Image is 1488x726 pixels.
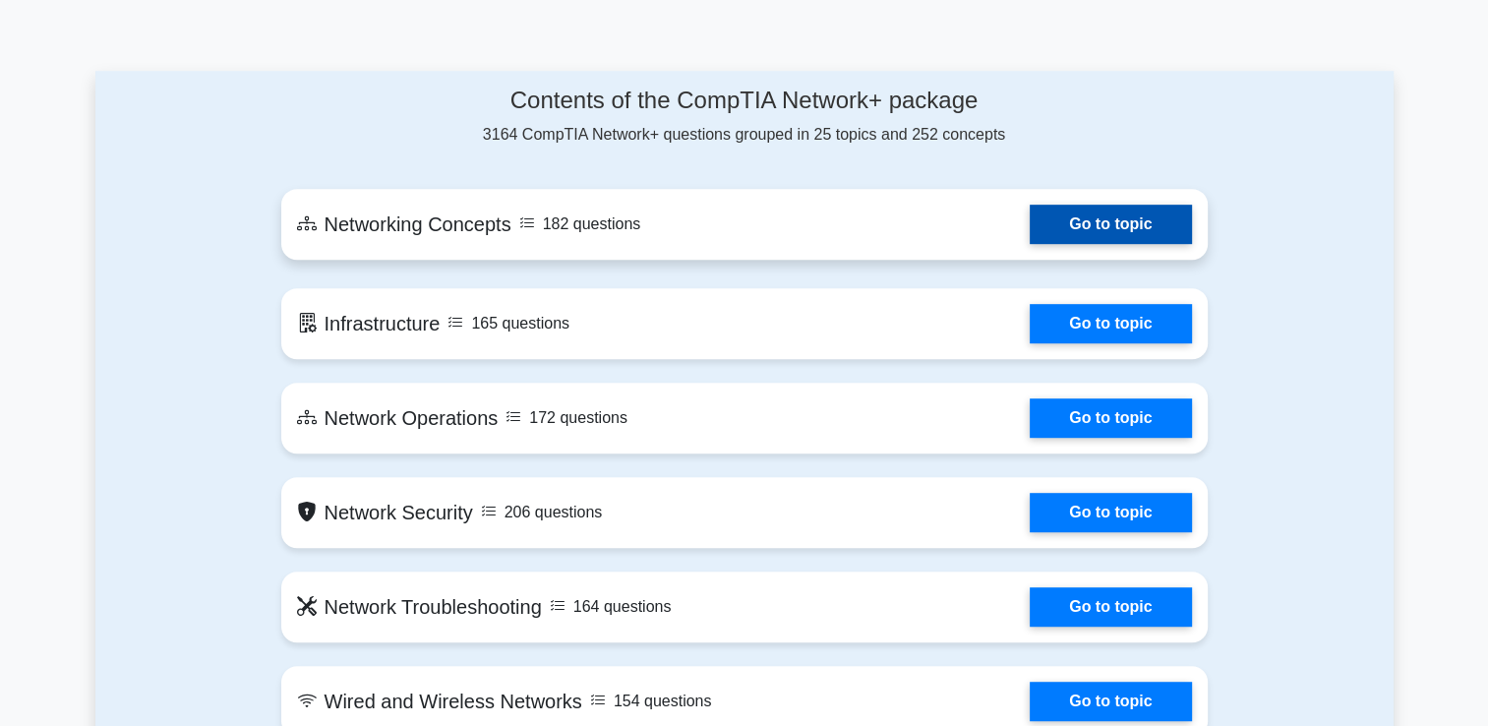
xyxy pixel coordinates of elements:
[1030,398,1191,438] a: Go to topic
[1030,493,1191,532] a: Go to topic
[281,87,1208,147] div: 3164 CompTIA Network+ questions grouped in 25 topics and 252 concepts
[1030,682,1191,721] a: Go to topic
[1030,587,1191,627] a: Go to topic
[1030,205,1191,244] a: Go to topic
[281,87,1208,115] h4: Contents of the CompTIA Network+ package
[1030,304,1191,343] a: Go to topic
